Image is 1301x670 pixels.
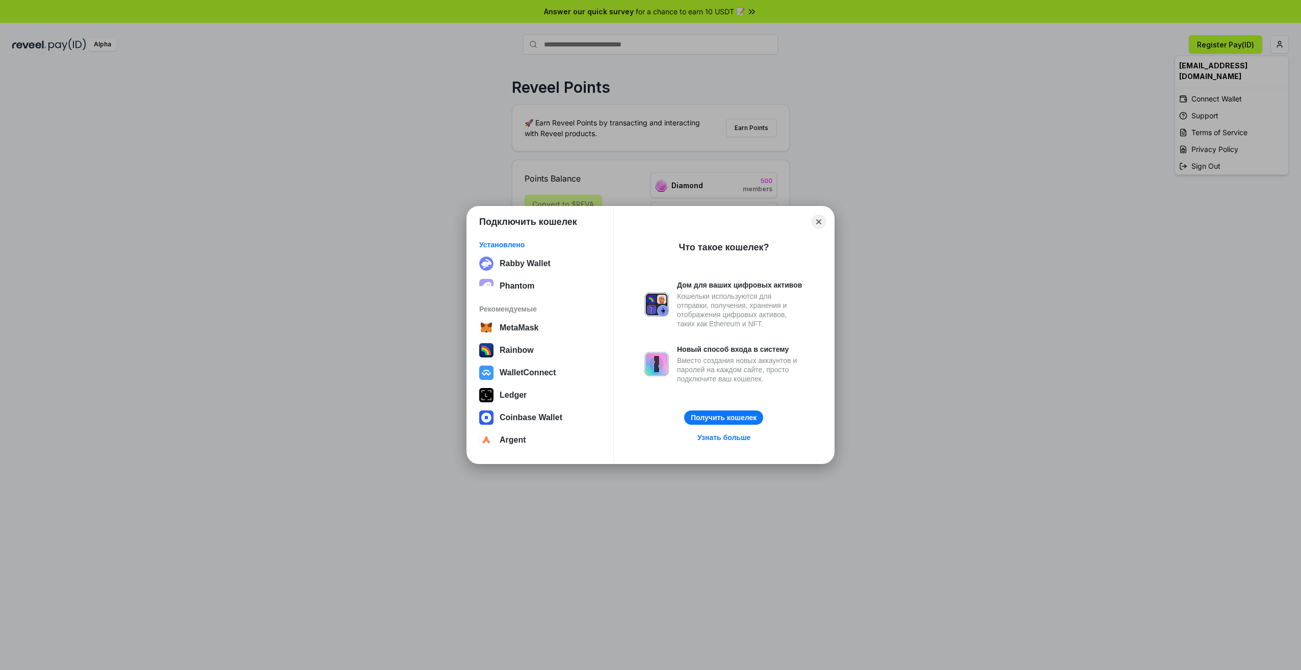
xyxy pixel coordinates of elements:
[476,318,604,338] button: MetaMask
[812,215,826,229] button: Close
[479,366,493,380] img: svg+xml,%3Csvg%20width%3D%2228%22%20height%3D%2228%22%20viewBox%3D%220%200%2028%2028%22%20fill%3D...
[677,292,803,328] div: Кошельки используются для отправки, получения, хранения и отображения цифровых активов, таких как...
[476,253,604,274] button: Rabby Wallet
[500,435,526,445] div: Argent
[479,343,493,357] img: svg+xml,%3Csvg%20width%3D%22120%22%20height%3D%22120%22%20viewBox%3D%220%200%20120%20120%22%20fil...
[677,356,803,383] div: Вместо создания новых аккаунтов и паролей на каждом сайте, просто подключите ваш кошелек.
[677,280,803,290] div: Дом для ваших цифровых активов
[476,407,604,428] button: Coinbase Wallet
[500,323,538,332] div: MetaMask
[644,292,669,317] img: svg+xml,%3Csvg%20xmlns%3D%22http%3A%2F%2Fwww.w3.org%2F2000%2Fsvg%22%20fill%3D%22none%22%20viewBox...
[479,410,493,425] img: svg+xml,%3Csvg%20width%3D%2228%22%20height%3D%2228%22%20viewBox%3D%220%200%2028%2028%22%20fill%3D...
[684,410,763,425] button: Получить кошелек
[500,413,562,422] div: Coinbase Wallet
[677,345,803,354] div: Новый способ входа в систему
[691,413,757,422] div: Получить кошелек
[479,279,493,293] img: epq2vO3P5aLWl15yRS7Q49p1fHTx2Sgh99jU3kfXv7cnPATIVQHAx5oQs66JWv3SWEjHOsb3kKgmE5WNBxBId7C8gm8wEgOvz...
[479,388,493,402] img: svg+xml,%3Csvg%20xmlns%3D%22http%3A%2F%2Fwww.w3.org%2F2000%2Fsvg%22%20width%3D%2228%22%20height%3...
[476,430,604,450] button: Argent
[479,240,601,249] div: Установлено
[479,433,493,447] img: svg+xml,%3Csvg%20width%3D%2228%22%20height%3D%2228%22%20viewBox%3D%220%200%2028%2028%22%20fill%3D...
[644,352,669,376] img: svg+xml,%3Csvg%20xmlns%3D%22http%3A%2F%2Fwww.w3.org%2F2000%2Fsvg%22%20fill%3D%22none%22%20viewBox...
[476,340,604,360] button: Rainbow
[500,368,556,377] div: WalletConnect
[479,304,601,314] div: Рекомендуемые
[476,276,604,296] button: Phantom
[500,391,527,400] div: Ledger
[479,256,493,271] img: svg+xml;base64,PHN2ZyB3aWR0aD0iMzIiIGhlaWdodD0iMzIiIHZpZXdCb3g9IjAgMCAzMiAzMiIgZmlsbD0ibm9uZSIgeG...
[476,363,604,383] button: WalletConnect
[679,241,769,253] div: Что такое кошелек?
[691,431,757,444] a: Узнать больше
[500,259,551,268] div: Rabby Wallet
[476,385,604,405] button: Ledger
[479,321,493,335] img: svg+xml,%3Csvg%20width%3D%2228%22%20height%3D%2228%22%20viewBox%3D%220%200%2028%2028%22%20fill%3D...
[500,346,534,355] div: Rainbow
[500,281,534,291] div: Phantom
[479,216,577,228] h1: Подключить кошелек
[697,433,750,442] div: Узнать больше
